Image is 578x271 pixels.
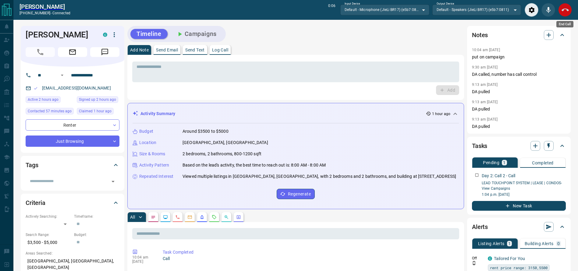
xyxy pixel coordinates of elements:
[130,48,149,52] p: Add Note
[79,108,112,114] span: Claimed 1 hour ago
[28,108,72,114] span: Contacted 57 minutes ago
[26,238,71,248] p: $3,500 - $5,000
[20,3,70,10] a: [PERSON_NAME]
[483,160,499,165] p: Pending
[437,2,454,6] label: Output Device
[163,249,457,255] p: Task Completed
[472,139,566,153] div: Tasks
[556,21,573,27] div: End Call
[212,215,217,220] svg: Requests
[103,33,107,37] div: condos.ca
[26,47,55,57] span: Call
[183,173,456,180] p: Viewed multiple listings in [GEOGRAPHIC_DATA], [GEOGRAPHIC_DATA], with 2 bedrooms and 2 bathrooms...
[26,119,119,131] div: Renter
[541,3,555,17] div: Mute
[472,48,500,52] p: 10:04 am [DATE]
[432,5,521,15] div: Default - Speakers (JieLi BR17) (e5b7:0811)
[472,54,566,60] p: put on campaign
[236,215,241,220] svg: Agent Actions
[74,232,119,238] p: Budget:
[79,97,116,103] span: Signed up 2 hours ago
[187,215,192,220] svg: Emails
[26,232,71,238] p: Search Range:
[130,215,135,219] p: All
[183,128,229,135] p: Around $3500 to $5000
[133,108,459,119] div: Activity Summary1 hour ago
[140,111,175,117] p: Activity Summary
[472,201,566,211] button: New Task
[472,65,498,69] p: 9:30 am [DATE]
[26,251,119,256] p: Areas Searched:
[472,123,566,130] p: DA pulled
[52,11,70,15] span: connected
[472,106,566,112] p: DA pulled
[74,214,119,219] p: Timeframe:
[277,189,315,199] button: Regenerate
[34,86,38,90] svg: Email Valid
[26,198,45,208] h2: Criteria
[224,215,229,220] svg: Opportunities
[478,241,505,246] p: Listing Alerts
[472,71,566,78] p: DA called, number has call control
[472,28,566,42] div: Notes
[132,255,154,259] p: 10:04 am
[558,3,572,17] div: End Call
[20,10,70,16] p: [PHONE_NUMBER] -
[488,256,492,261] div: condos.ca
[139,151,165,157] p: Size & Rooms
[503,160,505,165] p: 1
[345,2,360,6] label: Input Device
[26,158,119,172] div: Tags
[90,47,119,57] span: Message
[508,241,511,246] p: 1
[472,141,487,151] h2: Tasks
[472,220,566,234] div: Alerts
[77,96,119,105] div: Mon Sep 15 2025
[58,47,87,57] span: Email
[175,215,180,220] svg: Calls
[432,111,450,117] p: 1 hour ago
[340,5,429,15] div: Default - Microphone (JieLi BR17) (e5b7:0811)
[139,139,156,146] p: Location
[183,151,261,157] p: 2 bedrooms, 2 bathrooms, 800-1200 sqft
[490,265,548,271] span: rent price range: 3150,5500
[557,241,560,246] p: 0
[525,241,554,246] p: Building Alerts
[494,256,525,261] a: Tailored For You
[26,214,71,219] p: Actively Searching:
[139,128,153,135] p: Budget
[472,100,498,104] p: 9:13 am [DATE]
[26,30,94,40] h1: [PERSON_NAME]
[77,108,119,116] div: Mon Sep 15 2025
[328,3,335,17] p: 0:06
[26,108,74,116] div: Mon Sep 15 2025
[472,222,488,232] h2: Alerts
[151,215,156,220] svg: Notes
[130,29,168,39] button: Timeline
[156,48,178,52] p: Send Email
[28,97,59,103] span: Active 2 hours ago
[212,48,228,52] p: Log Call
[472,83,498,87] p: 9:13 am [DATE]
[472,255,484,261] p: Off
[472,117,498,121] p: 9:13 am [DATE]
[26,160,38,170] h2: Tags
[482,192,566,197] p: 1:04 p.m. [DATE]
[472,261,476,265] svg: Push Notification Only
[183,162,326,168] p: Based on the lead's activity, the best time to reach out is: 8:00 AM - 8:00 AM
[482,173,516,179] p: Day 2: Call 2 - Call
[26,135,119,147] div: Just Browsing
[170,29,223,39] button: Campaigns
[525,3,538,17] div: Audio Settings
[132,259,154,264] p: [DATE]
[185,48,205,52] p: Send Text
[472,89,566,95] p: DA pulled
[26,96,74,105] div: Mon Sep 15 2025
[139,162,169,168] p: Activity Pattern
[472,30,488,40] h2: Notes
[200,215,204,220] svg: Listing Alerts
[139,173,173,180] p: Repeated Interest
[163,215,168,220] svg: Lead Browsing Activity
[163,255,457,262] p: Call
